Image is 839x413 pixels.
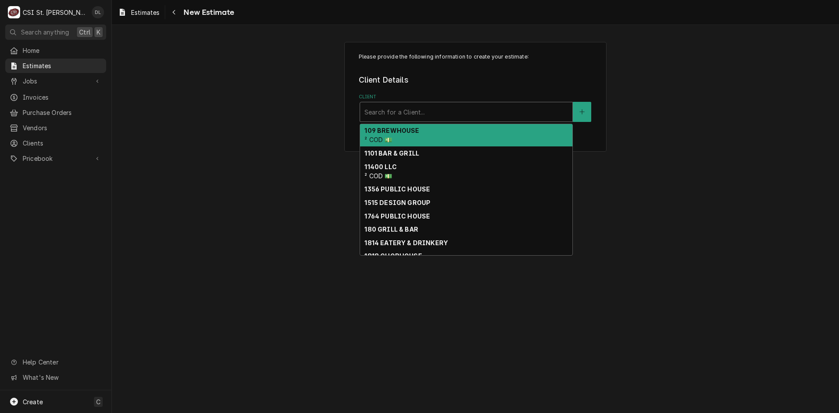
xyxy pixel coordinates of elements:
[359,94,593,122] div: Client
[364,239,448,246] strong: 1814 EATERY & DRINKERY
[92,6,104,18] div: DL
[23,154,89,163] span: Pricebook
[364,252,422,260] strong: 1818 CHOPHOUSE
[23,76,89,86] span: Jobs
[23,61,102,70] span: Estimates
[5,136,106,150] a: Clients
[21,28,69,37] span: Search anything
[364,199,430,206] strong: 1515 DESIGN GROUP
[573,102,591,122] button: Create New Client
[5,74,106,88] a: Go to Jobs
[359,74,593,86] legend: Client Details
[364,172,392,180] span: ² COD 💵
[5,121,106,135] a: Vendors
[114,5,163,20] a: Estimates
[364,136,392,143] span: ² COD 💵
[23,398,43,406] span: Create
[364,226,418,233] strong: 180 GRILL & BAR
[5,24,106,40] button: Search anythingCtrlK
[5,355,106,369] a: Go to Help Center
[23,8,87,17] div: CSI St. [PERSON_NAME]
[344,42,607,152] div: Estimate Create/Update
[181,7,234,18] span: New Estimate
[5,59,106,73] a: Estimates
[364,127,419,134] strong: 109 BREWHOUSE
[359,53,593,122] div: Estimate Create/Update Form
[92,6,104,18] div: David Lindsey's Avatar
[23,108,102,117] span: Purchase Orders
[96,397,101,406] span: C
[79,28,90,37] span: Ctrl
[5,151,106,166] a: Go to Pricebook
[8,6,20,18] div: C
[5,105,106,120] a: Purchase Orders
[579,109,585,115] svg: Create New Client
[5,90,106,104] a: Invoices
[364,212,430,220] strong: 1764 PUBLIC HOUSE
[359,94,593,101] label: Client
[364,149,419,157] strong: 1101 BAR & GRILL
[167,5,181,19] button: Navigate back
[23,93,102,102] span: Invoices
[359,53,593,61] p: Please provide the following information to create your estimate:
[23,123,102,132] span: Vendors
[364,163,396,170] strong: 11400 LLC
[97,28,101,37] span: K
[8,6,20,18] div: CSI St. Louis's Avatar
[5,370,106,385] a: Go to What's New
[23,357,101,367] span: Help Center
[23,373,101,382] span: What's New
[5,43,106,58] a: Home
[364,185,430,193] strong: 1356 PUBLIC HOUSE
[23,139,102,148] span: Clients
[131,8,159,17] span: Estimates
[23,46,102,55] span: Home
